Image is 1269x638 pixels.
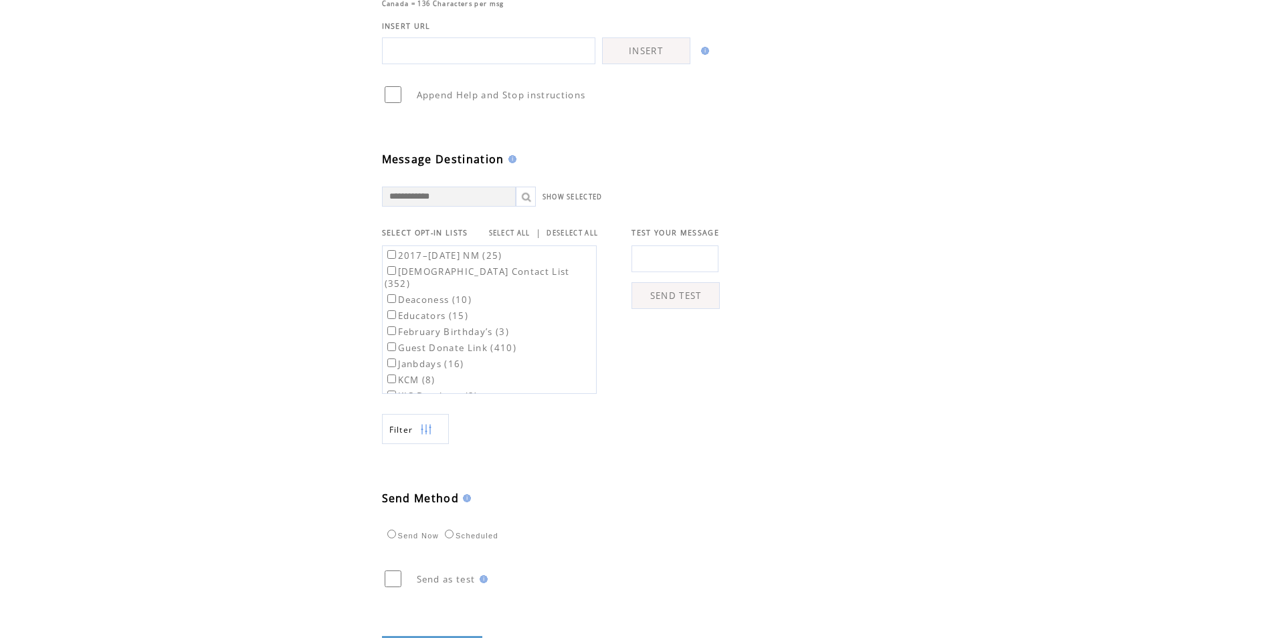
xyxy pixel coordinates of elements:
input: Educators (15) [387,310,396,319]
input: Scheduled [445,530,454,538]
label: Scheduled [442,532,498,540]
img: help.gif [697,47,709,55]
img: help.gif [504,155,516,163]
span: Send Method [382,491,460,506]
label: Send Now [384,532,439,540]
a: SHOW SELECTED [543,193,603,201]
a: Filter [382,414,449,444]
label: 2017–[DATE] NM (25) [385,249,502,261]
img: help.gif [476,575,488,583]
label: KCM (8) [385,374,435,386]
img: help.gif [459,494,471,502]
input: Deaconess (10) [387,294,396,303]
label: Deaconess (10) [385,294,472,306]
span: INSERT URL [382,21,431,31]
input: February Birthday’s (3) [387,326,396,335]
label: Guest Donate Link (410) [385,342,517,354]
label: Janbdays (16) [385,358,464,370]
img: filters.png [420,415,432,445]
span: Show filters [389,424,413,435]
a: SELECT ALL [489,229,530,237]
input: KIC Database (2) [387,391,396,399]
label: Educators (15) [385,310,469,322]
a: SEND TEST [631,282,720,309]
input: Send Now [387,530,396,538]
span: Send as test [417,573,476,585]
label: February Birthday’s (3) [385,326,510,338]
span: TEST YOUR MESSAGE [631,228,719,237]
span: Message Destination [382,152,504,167]
label: KIC Database (2) [385,390,478,402]
input: KCM (8) [387,375,396,383]
span: Append Help and Stop instructions [417,89,586,101]
input: [DEMOGRAPHIC_DATA] Contact List (352) [387,266,396,275]
a: DESELECT ALL [547,229,598,237]
input: Janbdays (16) [387,358,396,367]
label: [DEMOGRAPHIC_DATA] Contact List (352) [385,265,570,290]
span: SELECT OPT-IN LISTS [382,228,468,237]
input: Guest Donate Link (410) [387,342,396,351]
input: 2017–[DATE] NM (25) [387,250,396,259]
a: INSERT [602,37,690,64]
span: | [536,227,541,239]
